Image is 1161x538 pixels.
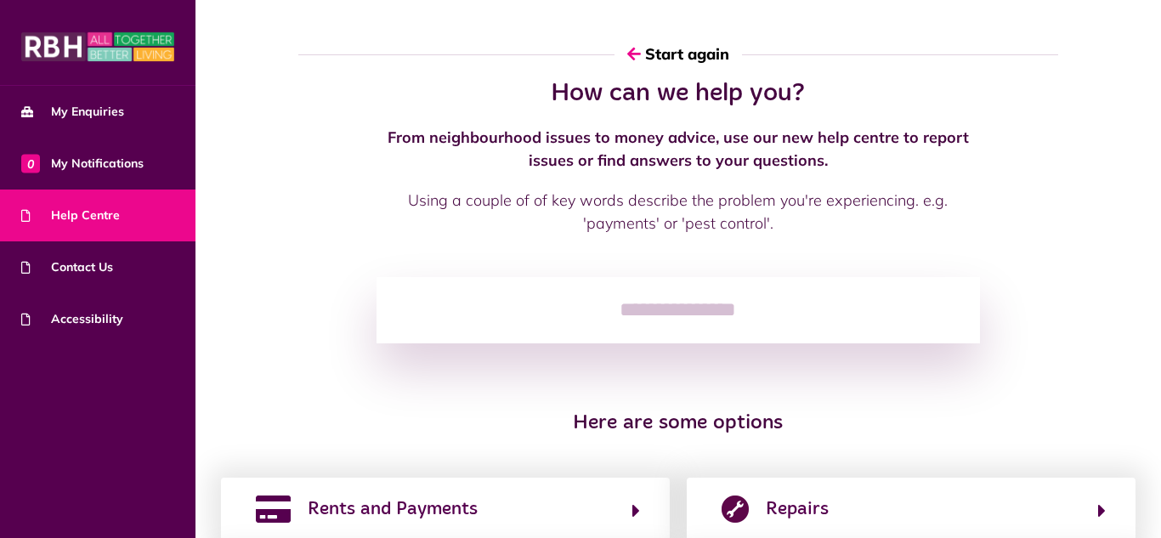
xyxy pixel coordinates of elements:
h2: How can we help you? [377,78,981,109]
img: MyRBH [21,30,174,64]
span: My Enquiries [21,103,124,121]
span: Repairs [766,496,829,523]
img: rents-payments.png [256,496,291,523]
span: 0 [21,154,40,173]
button: Rents and Payments [251,495,640,524]
img: report-repair.png [722,496,749,523]
span: Rents and Payments [308,496,478,523]
span: Help Centre [21,207,120,224]
span: Contact Us [21,258,113,276]
span: Accessibility [21,310,123,328]
h3: Here are some options [298,411,1057,436]
p: Using a couple of of key words describe the problem you're experiencing. e.g. 'payments' or 'pest... [377,189,981,235]
strong: From neighbourhood issues to money advice, use our new help centre to report issues or find answe... [388,127,969,170]
span: My Notifications [21,155,144,173]
button: Start again [614,30,742,78]
button: Repairs [716,495,1106,524]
